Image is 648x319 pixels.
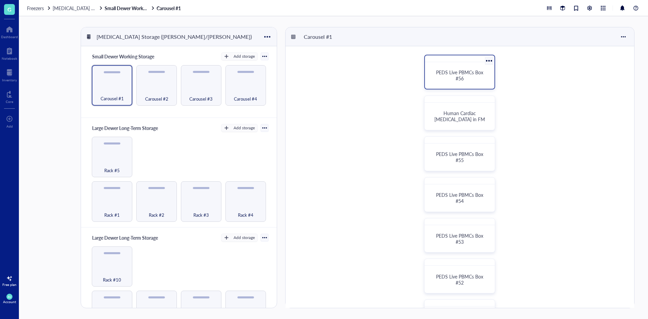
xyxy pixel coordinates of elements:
div: Large Dewer Long-Term Storage [89,233,161,242]
div: Dashboard [1,35,18,39]
button: Add storage [221,234,258,242]
span: Rack #3 [193,211,209,219]
span: PEDS Live PBMCs Box #52 [436,273,485,286]
div: Add [6,124,13,128]
a: [MEDICAL_DATA] Storage ([PERSON_NAME]/[PERSON_NAME]) [53,5,103,11]
a: Core [6,89,13,104]
span: PEDS Live PBMCs Box #56 [436,69,485,82]
span: Rack #4 [238,211,253,219]
div: Add storage [234,235,255,241]
div: Add storage [234,125,255,131]
div: Core [6,100,13,104]
div: Small Dewer Working Storage [89,52,157,61]
span: PEDS Live PBMCs Box #54 [436,191,485,204]
a: Dashboard [1,24,18,39]
div: Notebook [2,56,17,60]
div: Free plan [2,283,17,287]
span: Rack #1 [104,211,120,219]
button: Add storage [221,52,258,60]
div: [MEDICAL_DATA] Storage ([PERSON_NAME]/[PERSON_NAME]) [93,31,255,43]
a: Small Dewer Working StorageCarousel #1 [105,5,182,11]
span: G [7,5,11,14]
div: Account [3,300,16,304]
span: Carousel #1 [101,95,124,102]
span: PEDS Live PBMCs Box #53 [436,232,485,245]
span: PEDS Live PBMCs Box #55 [436,151,485,163]
button: Add storage [221,124,258,132]
span: Carousel #2 [145,95,168,103]
span: Carousel #4 [234,95,257,103]
span: Rack #5 [104,167,120,174]
span: Freezers [27,5,44,11]
span: Rack #10 [103,276,121,284]
span: Carousel #3 [189,95,213,103]
a: Inventory [2,67,17,82]
div: Carousel #1 [301,31,341,43]
a: Notebook [2,46,17,60]
span: [MEDICAL_DATA] Storage ([PERSON_NAME]/[PERSON_NAME]) [53,5,188,11]
a: Freezers [27,5,51,11]
div: Add storage [234,53,255,59]
span: AU [8,295,11,298]
span: Human Cardiac [MEDICAL_DATA] in FM [434,110,485,123]
div: Inventory [2,78,17,82]
span: Rack #2 [149,211,164,219]
div: Large Dewer Long-Term Storage [89,123,161,133]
